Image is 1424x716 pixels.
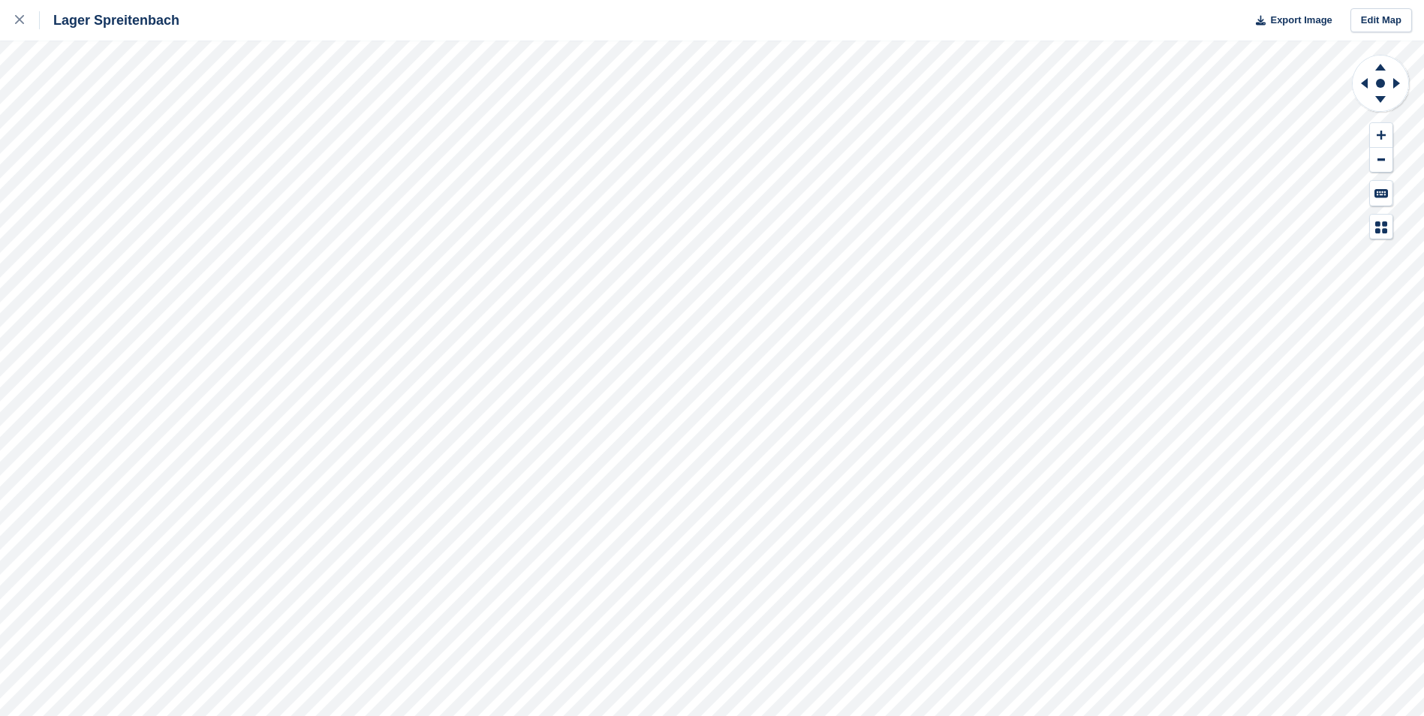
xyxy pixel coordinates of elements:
span: Export Image [1270,13,1332,28]
button: Zoom Out [1370,148,1392,173]
a: Edit Map [1350,8,1412,33]
button: Map Legend [1370,215,1392,239]
button: Zoom In [1370,123,1392,148]
button: Keyboard Shortcuts [1370,181,1392,206]
div: Lager Spreitenbach [40,11,179,29]
button: Export Image [1247,8,1332,33]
